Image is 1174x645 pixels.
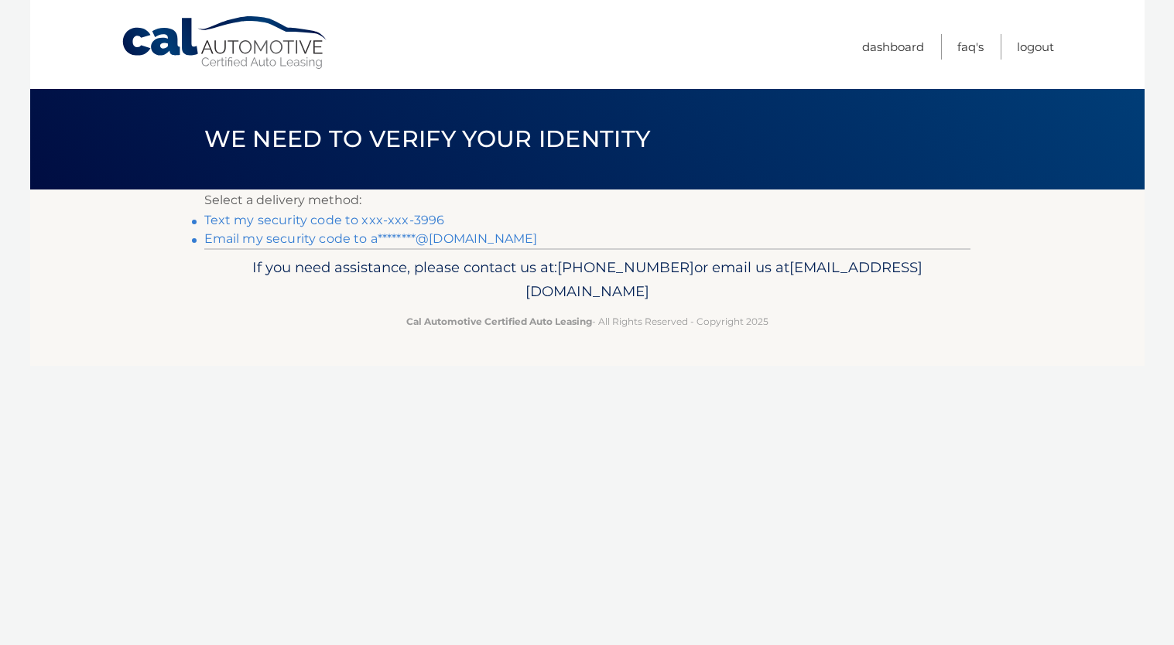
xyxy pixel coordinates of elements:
[957,34,984,60] a: FAQ's
[557,258,694,276] span: [PHONE_NUMBER]
[1017,34,1054,60] a: Logout
[121,15,330,70] a: Cal Automotive
[204,213,445,227] a: Text my security code to xxx-xxx-3996
[214,255,960,305] p: If you need assistance, please contact us at: or email us at
[204,231,538,246] a: Email my security code to a********@[DOMAIN_NAME]
[214,313,960,329] p: - All Rights Reserved - Copyright 2025
[406,316,592,327] strong: Cal Automotive Certified Auto Leasing
[204,189,970,211] p: Select a delivery method:
[204,125,651,153] span: We need to verify your identity
[862,34,924,60] a: Dashboard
